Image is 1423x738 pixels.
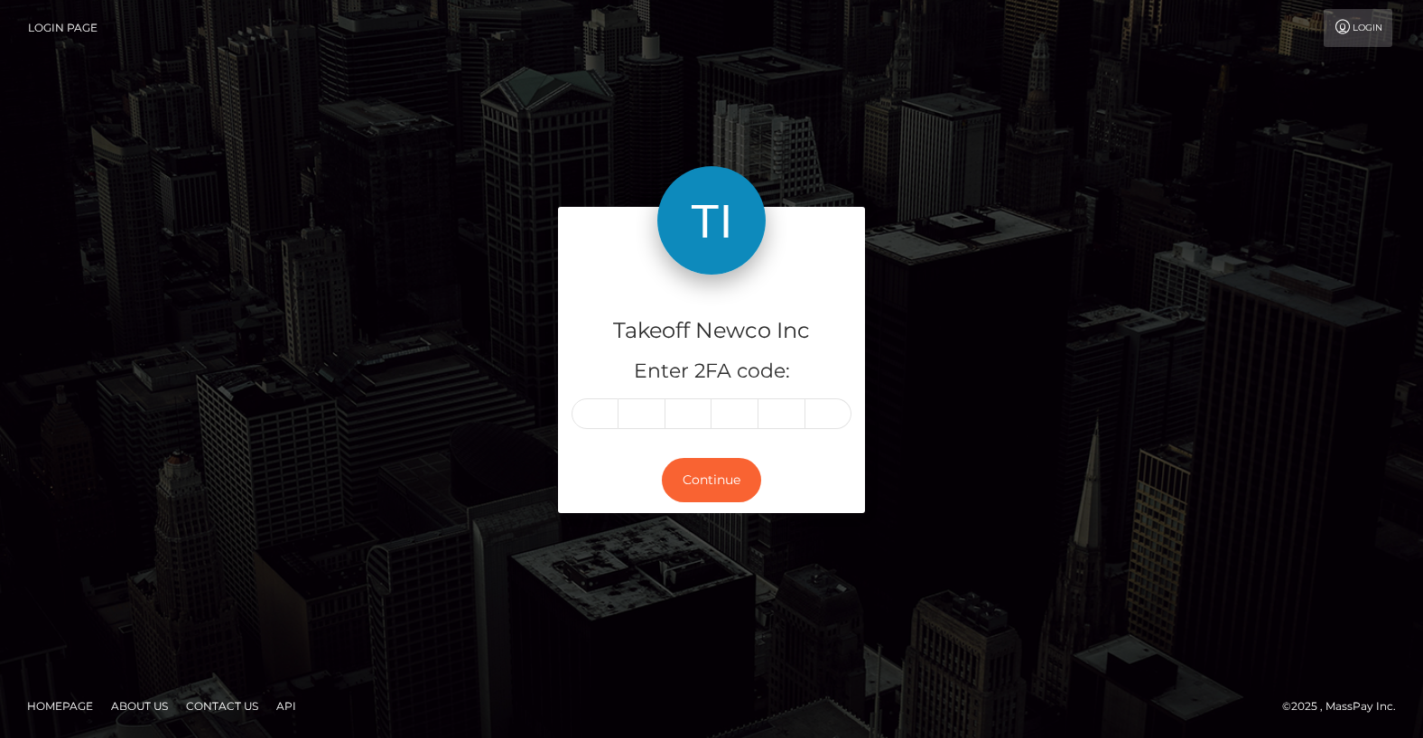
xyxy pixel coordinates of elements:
a: Homepage [20,692,100,720]
h4: Takeoff Newco Inc [572,315,851,347]
a: Contact Us [179,692,265,720]
a: API [269,692,303,720]
a: About Us [104,692,175,720]
a: Login [1324,9,1392,47]
h5: Enter 2FA code: [572,358,851,386]
a: Login Page [28,9,98,47]
img: Takeoff Newco Inc [657,166,766,275]
button: Continue [662,458,761,502]
div: © 2025 , MassPay Inc. [1282,696,1409,716]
